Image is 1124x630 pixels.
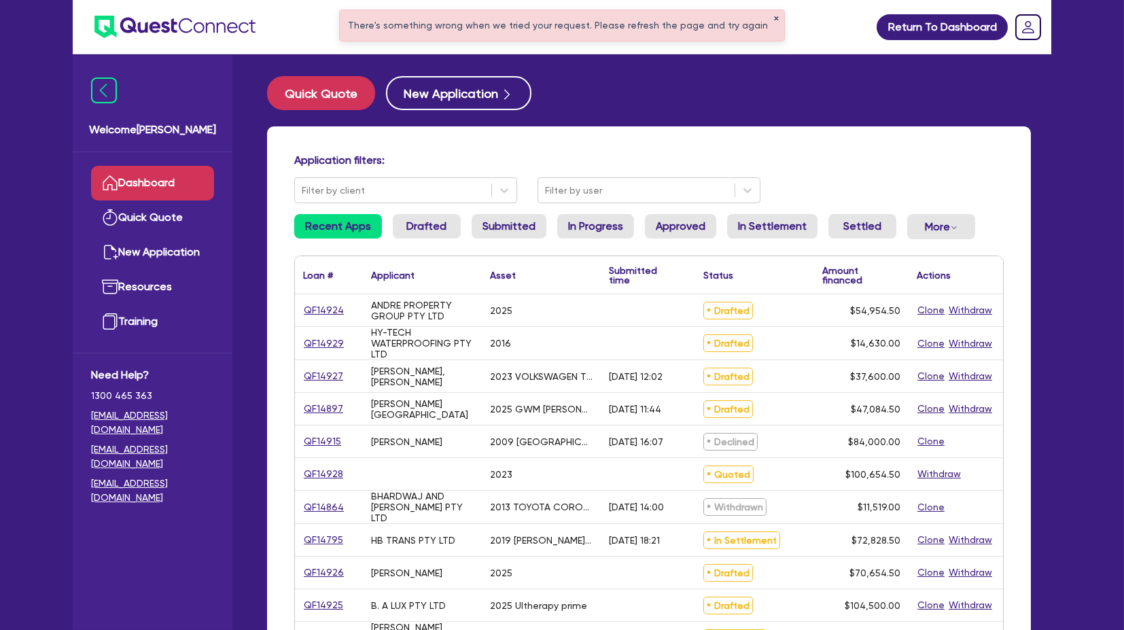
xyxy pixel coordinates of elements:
[371,567,442,578] div: [PERSON_NAME]
[91,408,214,437] a: [EMAIL_ADDRESS][DOMAIN_NAME]
[490,502,593,512] div: 2013 TOYOTA COROLLA
[102,209,118,226] img: quick-quote
[102,244,118,260] img: new-application
[371,270,415,280] div: Applicant
[703,302,753,319] span: Drafted
[703,270,733,280] div: Status
[91,77,117,103] img: icon-menu-close
[386,76,531,110] a: New Application
[303,565,345,580] a: QF14926
[703,334,753,352] span: Drafted
[703,597,753,614] span: Drafted
[845,600,900,611] span: $104,500.00
[703,368,753,385] span: Drafted
[371,600,446,611] div: B. A LUX PTY LTD
[91,270,214,304] a: Resources
[609,371,663,382] div: [DATE] 12:02
[917,270,951,280] div: Actions
[851,338,900,349] span: $14,630.00
[609,535,660,546] div: [DATE] 18:21
[948,532,993,548] button: Withdraw
[773,16,779,22] button: ✕
[727,214,818,239] a: In Settlement
[340,10,784,41] div: There's something wrong when we tried your request. Please refresh the page and try again
[267,76,375,110] button: Quick Quote
[371,398,474,420] div: [PERSON_NAME][GEOGRAPHIC_DATA]
[102,313,118,330] img: training
[917,565,945,580] button: Clone
[102,279,118,295] img: resources
[851,404,900,415] span: $47,084.50
[557,214,634,239] a: In Progress
[91,389,214,403] span: 1300 465 363
[303,302,345,318] a: QF14924
[917,532,945,548] button: Clone
[490,535,593,546] div: 2019 [PERSON_NAME] 13.4 m Tri/A Tautliner Trailer
[303,270,333,280] div: Loan #
[917,302,945,318] button: Clone
[917,401,945,417] button: Clone
[822,266,900,285] div: Amount financed
[850,371,900,382] span: $37,600.00
[917,597,945,613] button: Clone
[371,535,455,546] div: HB TRANS PTY LTD
[851,535,900,546] span: $72,828.50
[849,567,900,578] span: $70,654.50
[490,371,593,382] div: 2023 VOLKSWAGEN TIGUAN
[89,122,216,138] span: Welcome [PERSON_NAME]
[948,336,993,351] button: Withdraw
[858,502,900,512] span: $11,519.00
[303,336,345,351] a: QF14929
[371,327,474,360] div: HY-TECH WATERPROOFING PTY LTD
[371,366,474,387] div: [PERSON_NAME], [PERSON_NAME]
[490,567,512,578] div: 2025
[303,368,344,384] a: QF14927
[490,436,593,447] div: 2009 [GEOGRAPHIC_DATA] 2009 Kenworth 402 Tipper
[917,434,945,449] button: Clone
[303,597,344,613] a: QF14925
[490,270,516,280] div: Asset
[303,500,345,515] a: QF14864
[948,302,993,318] button: Withdraw
[490,338,511,349] div: 2016
[294,214,382,239] a: Recent Apps
[294,154,1004,167] h4: Application filters:
[371,436,442,447] div: [PERSON_NAME]
[609,266,675,285] div: Submitted time
[828,214,896,239] a: Settled
[91,235,214,270] a: New Application
[948,597,993,613] button: Withdraw
[490,404,593,415] div: 2025 GWM [PERSON_NAME]
[948,401,993,417] button: Withdraw
[609,404,661,415] div: [DATE] 11:44
[490,600,587,611] div: 2025 Ultherapy prime
[371,491,474,523] div: BHARDWAJ AND [PERSON_NAME] PTY LTD
[703,433,758,451] span: Declined
[91,476,214,505] a: [EMAIL_ADDRESS][DOMAIN_NAME]
[91,304,214,339] a: Training
[845,469,900,480] span: $100,654.50
[917,336,945,351] button: Clone
[917,368,945,384] button: Clone
[490,305,512,316] div: 2025
[850,305,900,316] span: $54,954.50
[393,214,461,239] a: Drafted
[703,564,753,582] span: Drafted
[917,466,962,482] button: Withdraw
[609,436,663,447] div: [DATE] 16:07
[703,400,753,418] span: Drafted
[609,502,664,512] div: [DATE] 14:00
[371,300,474,321] div: ANDRE PROPERTY GROUP PTY LTD
[303,466,344,482] a: QF14928
[91,200,214,235] a: Quick Quote
[267,76,386,110] a: Quick Quote
[91,442,214,471] a: [EMAIL_ADDRESS][DOMAIN_NAME]
[303,434,342,449] a: QF14915
[303,532,344,548] a: QF14795
[948,565,993,580] button: Withdraw
[303,401,344,417] a: QF14897
[703,498,767,516] span: Withdrawn
[703,531,780,549] span: In Settlement
[472,214,546,239] a: Submitted
[645,214,716,239] a: Approved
